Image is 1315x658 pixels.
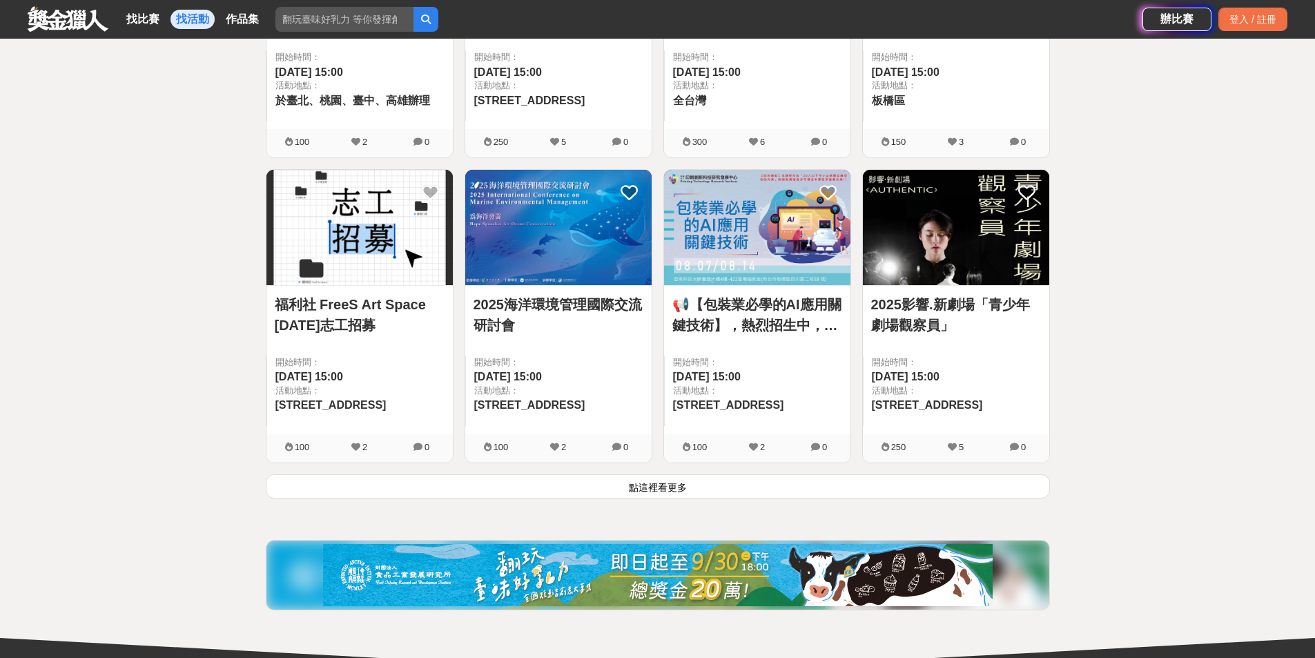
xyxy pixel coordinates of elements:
span: [DATE] 15:00 [275,66,343,78]
span: 250 [891,442,906,452]
span: 0 [1021,442,1026,452]
span: 活動地點： [872,384,1041,398]
span: 100 [692,442,708,452]
img: Cover Image [465,170,652,285]
span: [STREET_ADDRESS] [872,399,983,411]
span: 開始時間： [872,50,1041,64]
a: 📢【包裝業必學的AI應用關鍵技術】，熱烈招生中，歡迎踴躍報名！ [672,294,842,336]
span: 開始時間： [673,50,842,64]
span: 開始時間： [474,356,643,369]
span: 0 [425,137,429,147]
a: 2025海洋環境管理國際交流研討會 [474,294,643,336]
span: 100 [295,442,310,452]
span: 開始時間： [872,356,1041,369]
span: 100 [295,137,310,147]
span: 開始時間： [275,356,445,369]
span: 於臺北、桃園、臺中、高雄辦理 [275,95,430,106]
span: 0 [1021,137,1026,147]
span: [DATE] 15:00 [474,371,542,383]
span: 6 [760,137,765,147]
span: 2 [760,442,765,452]
img: Cover Image [863,170,1049,285]
span: 活動地點： [673,79,842,93]
a: 找比賽 [121,10,165,29]
span: 0 [822,442,827,452]
button: 點這裡看更多 [266,474,1050,499]
span: 150 [891,137,906,147]
span: 活動地點： [275,79,445,93]
span: 板橋區 [872,95,905,106]
span: 活動地點： [872,79,1041,93]
a: Cover Image [266,170,453,286]
a: 找活動 [171,10,215,29]
span: 2 [561,442,566,452]
a: Cover Image [664,170,850,286]
span: 活動地點： [275,384,445,398]
a: 福利社 FreeS Art Space [DATE]志工招募 [275,294,445,336]
span: 開始時間： [673,356,842,369]
span: [DATE] 15:00 [872,371,939,383]
span: 2 [362,442,367,452]
img: Cover Image [664,170,850,285]
input: 翻玩臺味好乳力 等你發揮創意！ [275,7,413,32]
span: 3 [959,137,964,147]
img: Cover Image [266,170,453,285]
span: 100 [494,442,509,452]
span: 0 [623,442,628,452]
a: 2025影響.新劇場「青少年劇場觀察員」 [871,294,1041,336]
span: [STREET_ADDRESS] [474,95,585,106]
span: 活動地點： [673,384,842,398]
img: 11b6bcb1-164f-4f8f-8046-8740238e410a.jpg [323,544,993,606]
div: 登入 / 註冊 [1218,8,1287,31]
span: [DATE] 15:00 [673,371,741,383]
span: 活動地點： [474,384,643,398]
span: [STREET_ADDRESS] [474,399,585,411]
span: 250 [494,137,509,147]
span: 300 [692,137,708,147]
a: Cover Image [863,170,1049,286]
span: 0 [822,137,827,147]
span: [DATE] 15:00 [872,66,939,78]
span: [DATE] 15:00 [673,66,741,78]
span: 0 [425,442,429,452]
span: [DATE] 15:00 [275,371,343,383]
span: [STREET_ADDRESS] [275,399,387,411]
span: [STREET_ADDRESS] [673,399,784,411]
span: 5 [561,137,566,147]
span: 全台灣 [673,95,706,106]
span: 開始時間： [474,50,643,64]
span: 0 [623,137,628,147]
a: Cover Image [465,170,652,286]
a: 辦比賽 [1142,8,1211,31]
span: 5 [959,442,964,452]
span: [DATE] 15:00 [474,66,542,78]
span: 活動地點： [474,79,643,93]
span: 開始時間： [275,50,445,64]
span: 2 [362,137,367,147]
a: 作品集 [220,10,264,29]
